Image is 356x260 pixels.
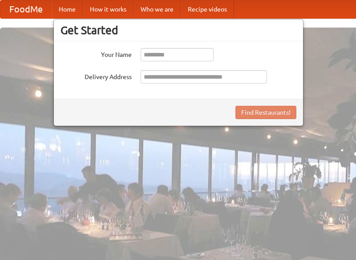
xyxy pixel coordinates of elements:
label: Your Name [61,48,132,59]
a: Who we are [133,0,181,18]
h3: Get Started [61,24,296,37]
a: Recipe videos [181,0,234,18]
a: Home [52,0,83,18]
a: FoodMe [0,0,52,18]
a: How it works [83,0,133,18]
button: Find Restaurants! [235,106,296,119]
label: Delivery Address [61,70,132,81]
